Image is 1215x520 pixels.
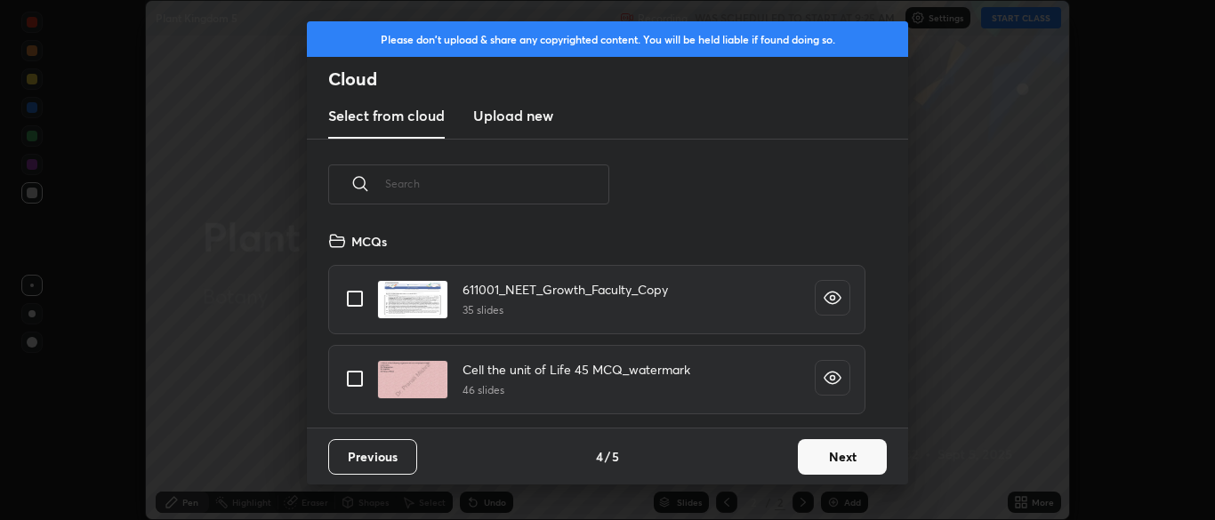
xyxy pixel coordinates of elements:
button: Previous [328,439,417,475]
h3: Upload new [473,105,553,126]
h3: Select from cloud [328,105,445,126]
h2: Cloud [328,68,908,91]
h4: 4 [596,447,603,466]
h4: 611001_NEET_Growth_Faculty_Copy [463,280,668,299]
h4: Botany Notes [351,427,430,445]
h4: Cell the unit of Life 45 MCQ_watermark [463,360,690,379]
div: Please don't upload & share any copyrighted content. You will be held liable if found doing so. [307,21,908,57]
h5: 46 slides [463,382,690,398]
input: Search [385,146,609,221]
img: 1717658080EGMKC6.pdf [377,360,448,399]
h4: 5 [612,447,619,466]
h5: 35 slides [463,302,668,318]
button: Next [798,439,887,475]
img: 1717136835DCDBV1.pdf [377,280,448,319]
h4: MCQs [351,232,387,251]
div: grid [307,225,887,428]
h4: / [605,447,610,466]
